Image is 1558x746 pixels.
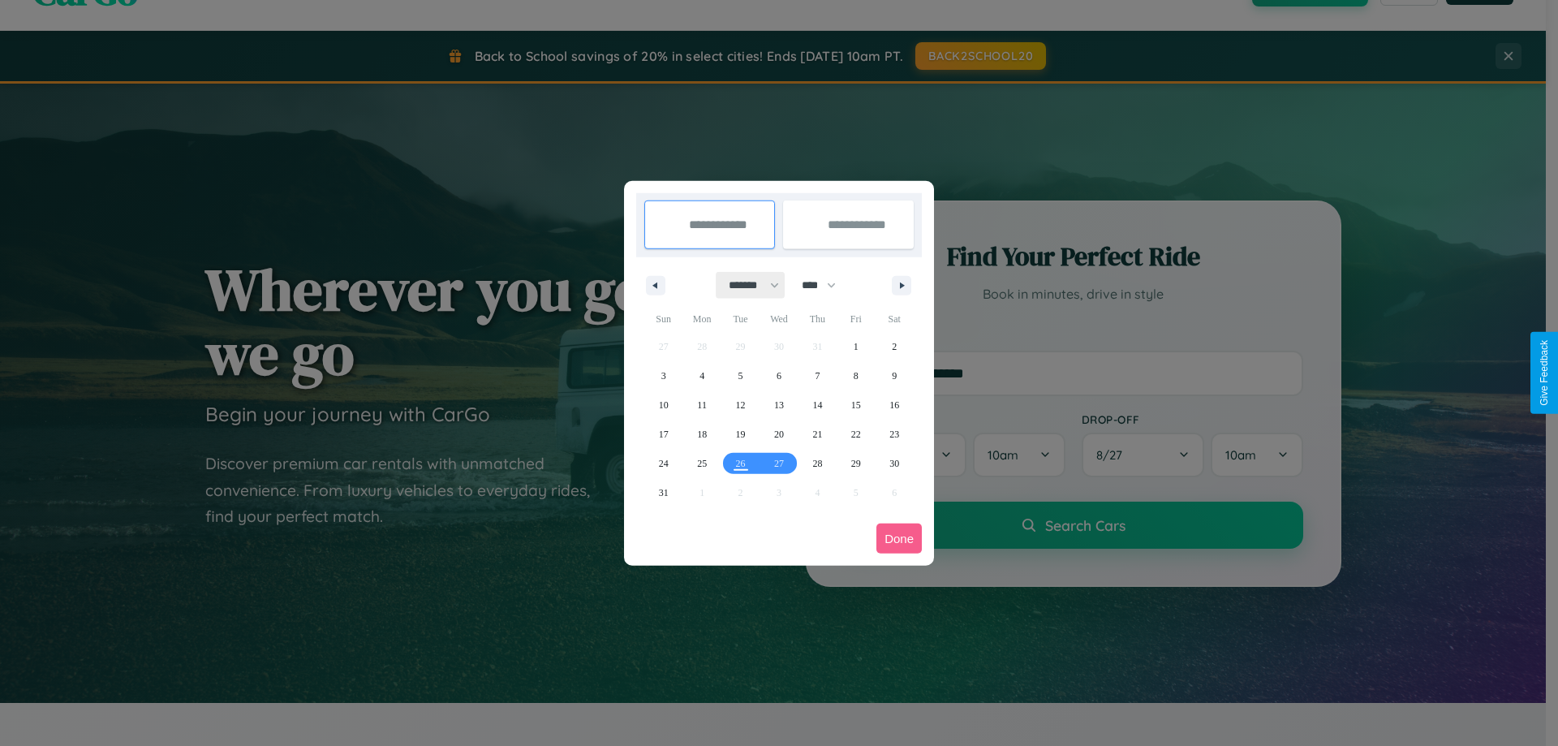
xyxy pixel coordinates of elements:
button: Done [876,524,922,554]
button: 18 [682,420,721,449]
span: 6 [777,361,781,390]
span: 29 [851,449,861,478]
button: 11 [682,390,721,420]
span: 28 [812,449,822,478]
span: 13 [774,390,784,420]
span: 17 [659,420,669,449]
button: 6 [760,361,798,390]
button: 22 [837,420,875,449]
span: 14 [812,390,822,420]
button: 14 [798,390,837,420]
span: 19 [736,420,746,449]
span: 26 [736,449,746,478]
span: 24 [659,449,669,478]
span: Tue [721,306,760,332]
span: 8 [854,361,859,390]
button: 23 [876,420,914,449]
span: 16 [889,390,899,420]
span: 9 [892,361,897,390]
button: 30 [876,449,914,478]
span: 12 [736,390,746,420]
button: 25 [682,449,721,478]
span: 18 [697,420,707,449]
button: 21 [798,420,837,449]
button: 9 [876,361,914,390]
span: 31 [659,478,669,507]
span: Sun [644,306,682,332]
button: 15 [837,390,875,420]
span: 3 [661,361,666,390]
button: 20 [760,420,798,449]
span: 5 [738,361,743,390]
span: 23 [889,420,899,449]
button: 26 [721,449,760,478]
button: 1 [837,332,875,361]
span: 15 [851,390,861,420]
span: 4 [699,361,704,390]
span: 7 [815,361,820,390]
button: 4 [682,361,721,390]
button: 16 [876,390,914,420]
span: Thu [798,306,837,332]
button: 28 [798,449,837,478]
span: 10 [659,390,669,420]
button: 29 [837,449,875,478]
span: 21 [812,420,822,449]
button: 5 [721,361,760,390]
button: 3 [644,361,682,390]
button: 2 [876,332,914,361]
button: 19 [721,420,760,449]
span: 2 [892,332,897,361]
span: Mon [682,306,721,332]
span: 11 [697,390,707,420]
span: 30 [889,449,899,478]
span: Sat [876,306,914,332]
span: 1 [854,332,859,361]
div: Give Feedback [1539,340,1550,406]
span: 25 [697,449,707,478]
button: 8 [837,361,875,390]
button: 31 [644,478,682,507]
span: Wed [760,306,798,332]
button: 17 [644,420,682,449]
span: 20 [774,420,784,449]
span: 27 [774,449,784,478]
button: 13 [760,390,798,420]
button: 12 [721,390,760,420]
button: 7 [798,361,837,390]
span: 22 [851,420,861,449]
span: Fri [837,306,875,332]
button: 10 [644,390,682,420]
button: 27 [760,449,798,478]
button: 24 [644,449,682,478]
